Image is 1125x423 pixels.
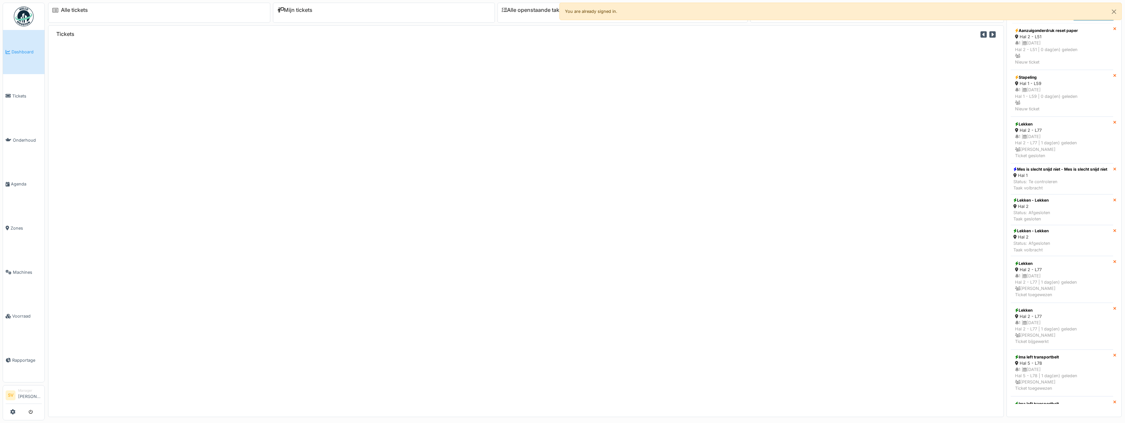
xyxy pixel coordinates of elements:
[1011,350,1113,396] a: Ima left transportbelt Hal 5 - L78 1 |[DATE]Hal 5 - L78 | 1 dag(en) geleden [PERSON_NAME]Ticket t...
[1013,203,1050,210] div: Hal 2
[18,388,42,393] div: Manager
[6,388,42,404] a: SV Manager[PERSON_NAME]
[1015,34,1109,40] div: Hal 2 - L51
[1107,3,1121,20] button: Close
[12,313,42,319] span: Voorraad
[1015,366,1109,392] div: 1 | [DATE] Hal 5 - L78 | 1 dag(en) geleden [PERSON_NAME] Ticket toegewezen
[1011,163,1113,194] a: Mes is slecht snijd niet - Mes is slecht snijd niet Hal 1 Status: Te controlerenTaak volbracht
[1011,194,1113,225] a: Lekken - Lekken Hal 2 Status: AfgeslotenTaak gesloten
[56,31,74,37] h6: Tickets
[1015,401,1109,407] div: Ima left transportbelt
[1011,23,1113,70] a: Aanzuigonderdruk reset paper Hal 2 - L51 1 |[DATE]Hal 2 - L51 | 0 dag(en) geleden Nieuw ticket
[3,162,44,206] a: Agenda
[1015,80,1109,87] div: Hal 1 - L59
[3,118,44,162] a: Onderhoud
[1013,210,1050,222] div: Status: Afgesloten Taak gesloten
[277,7,312,13] a: Mijn tickets
[1015,307,1109,313] div: Lekken
[1011,117,1113,163] a: Lekken Hal 2 - L77 1 |[DATE]Hal 2 - L77 | 1 dag(en) geleden [PERSON_NAME]Ticket gesloten
[3,206,44,250] a: Zones
[12,357,42,363] span: Rapportage
[1011,225,1113,256] a: Lekken - Lekken Hal 2 Status: AfgeslotenTaak volbracht
[12,93,42,99] span: Tickets
[1015,360,1109,366] div: Hal 5 - L78
[1013,197,1050,203] div: Lekken - Lekken
[14,7,34,26] img: Badge_color-CXgf-gQk.svg
[1015,261,1109,267] div: Lekken
[1013,166,1107,172] div: Mes is slecht snijd niet - Mes is slecht snijd niet
[1011,256,1113,303] a: Lekken Hal 2 - L77 1 |[DATE]Hal 2 - L77 | 1 dag(en) geleden [PERSON_NAME]Ticket toegewezen
[11,225,42,231] span: Zones
[1015,267,1109,273] div: Hal 2 - L77
[1015,121,1109,127] div: Lekken
[1015,87,1109,112] div: 1 | [DATE] Hal 1 - L59 | 0 dag(en) geleden Nieuw ticket
[3,30,44,74] a: Dashboard
[1015,74,1109,80] div: Stapeling
[1013,179,1107,191] div: Status: Te controleren Taak volbracht
[61,7,88,13] a: Alle tickets
[1015,28,1109,34] div: Aanzuigonderdruk reset paper
[3,338,44,382] a: Rapportage
[3,74,44,118] a: Tickets
[3,250,44,294] a: Machines
[559,3,1122,20] div: You are already signed in.
[3,294,44,338] a: Voorraad
[12,49,42,55] span: Dashboard
[1015,133,1109,159] div: 1 | [DATE] Hal 2 - L77 | 1 dag(en) geleden [PERSON_NAME] Ticket gesloten
[1015,273,1109,298] div: 1 | [DATE] Hal 2 - L77 | 1 dag(en) geleden [PERSON_NAME] Ticket toegewezen
[1015,320,1109,345] div: 1 | [DATE] Hal 2 - L77 | 1 dag(en) geleden [PERSON_NAME] Ticket bijgewerkt
[13,269,42,275] span: Machines
[1015,354,1109,360] div: Ima left transportbelt
[11,181,42,187] span: Agenda
[1013,228,1050,234] div: Lekken - Lekken
[1013,172,1107,179] div: Hal 1
[1015,127,1109,133] div: Hal 2 - L77
[18,388,42,402] li: [PERSON_NAME]
[1011,70,1113,117] a: Stapeling Hal 1 - L59 1 |[DATE]Hal 1 - L59 | 0 dag(en) geleden Nieuw ticket
[6,390,15,400] li: SV
[1015,313,1109,320] div: Hal 2 - L77
[1013,234,1050,240] div: Hal 2
[1015,40,1109,65] div: 1 | [DATE] Hal 2 - L51 | 0 dag(en) geleden Nieuw ticket
[502,7,566,13] a: Alle openstaande taken
[1013,240,1050,253] div: Status: Afgesloten Taak volbracht
[1011,303,1113,350] a: Lekken Hal 2 - L77 1 |[DATE]Hal 2 - L77 | 1 dag(en) geleden [PERSON_NAME]Ticket bijgewerkt
[13,137,42,143] span: Onderhoud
